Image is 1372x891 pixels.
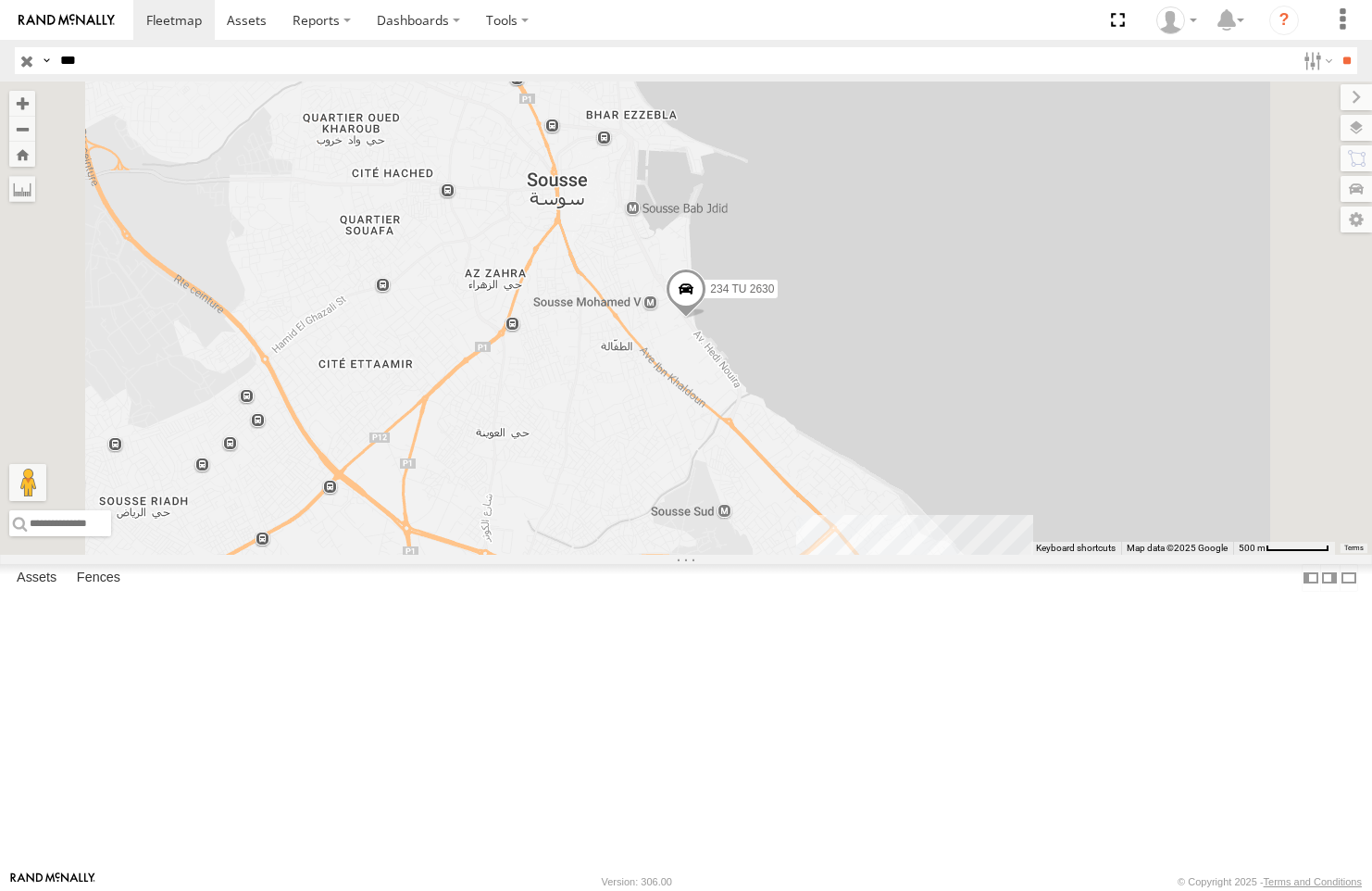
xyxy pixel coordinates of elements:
label: Assets [7,565,66,591]
i: ? [1269,6,1299,35]
a: Terms (opens in new tab) [1344,545,1364,552]
a: Terms and Conditions [1264,876,1362,887]
button: Zoom in [9,91,35,116]
label: Measure [9,176,35,202]
button: Zoom Home [9,142,35,167]
label: Fences [68,565,130,591]
span: 500 m [1239,543,1266,553]
button: Drag Pegman onto the map to open Street View [9,464,46,501]
button: Keyboard shortcuts [1036,542,1116,555]
button: Zoom out [9,116,35,142]
div: Version: 306.00 [602,876,672,887]
span: 234 TU 2630 [710,282,774,295]
button: Map Scale: 500 m per 65 pixels [1233,542,1335,555]
label: Map Settings [1341,207,1372,232]
div: © Copyright 2025 - [1178,876,1362,887]
span: Map data ©2025 Google [1127,543,1228,553]
img: rand-logo.svg [19,14,115,27]
div: Nejah Benkhalifa [1150,6,1204,34]
label: Dock Summary Table to the Right [1320,564,1339,591]
label: Hide Summary Table [1340,564,1358,591]
label: Dock Summary Table to the Left [1302,564,1320,591]
label: Search Filter Options [1296,47,1336,74]
label: Search Query [39,47,54,74]
a: Visit our Website [10,872,95,891]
